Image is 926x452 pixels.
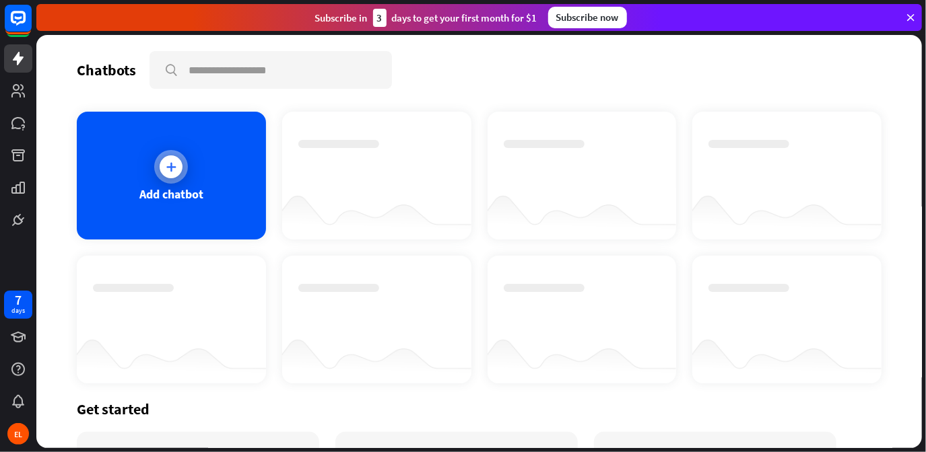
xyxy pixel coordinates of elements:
div: 7 [15,294,22,306]
div: Add chatbot [139,186,203,202]
button: Open LiveChat chat widget [11,5,51,46]
div: Chatbots [77,61,136,79]
a: 7 days [4,291,32,319]
div: Subscribe now [548,7,627,28]
div: 3 [373,9,387,27]
div: Get started [77,400,882,418]
div: days [11,306,25,315]
div: EL [7,423,29,445]
div: Subscribe in days to get your first month for $1 [315,9,537,27]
